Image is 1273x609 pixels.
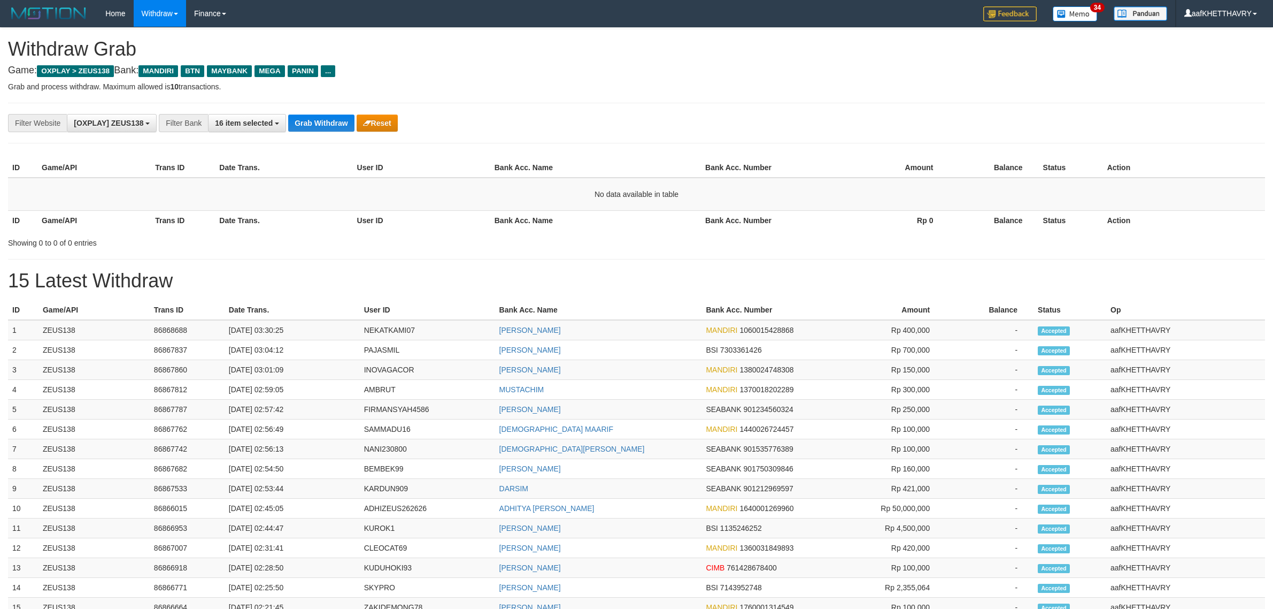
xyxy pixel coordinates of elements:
[1106,479,1265,499] td: aafKHETTHAVRY
[150,340,225,360] td: 86867837
[739,425,793,433] span: Copy 1440026724457 to clipboard
[360,340,495,360] td: PAJASMIL
[150,400,225,420] td: 86867787
[38,360,150,380] td: ZEUS138
[743,484,793,493] span: Copy 901212969597 to clipboard
[150,519,225,538] td: 86866953
[38,519,150,538] td: ZEUS138
[150,499,225,519] td: 86866015
[814,340,946,360] td: Rp 700,000
[706,405,741,414] span: SEABANK
[946,459,1033,479] td: -
[8,420,38,439] td: 6
[720,583,762,592] span: Copy 7143952748 to clipboard
[8,210,37,230] th: ID
[706,346,718,354] span: BSI
[150,420,225,439] td: 86867762
[1106,558,1265,578] td: aafKHETTHAVRY
[946,400,1033,420] td: -
[38,558,150,578] td: ZEUS138
[499,564,561,572] a: [PERSON_NAME]
[8,558,38,578] td: 13
[150,459,225,479] td: 86867682
[814,380,946,400] td: Rp 300,000
[37,158,151,178] th: Game/API
[8,499,38,519] td: 10
[1038,544,1070,553] span: Accepted
[8,519,38,538] td: 11
[150,578,225,598] td: 86866771
[720,524,762,532] span: Copy 1135246252 to clipboard
[739,544,793,552] span: Copy 1360031849893 to clipboard
[499,484,528,493] a: DARSIM
[739,385,793,394] span: Copy 1370018202289 to clipboard
[814,459,946,479] td: Rp 160,000
[1090,3,1105,12] span: 34
[814,210,949,230] th: Rp 0
[1039,158,1103,178] th: Status
[1106,400,1265,420] td: aafKHETTHAVRY
[360,360,495,380] td: INOVAGACOR
[150,320,225,340] td: 86868688
[1106,459,1265,479] td: aafKHETTHAVRY
[8,39,1265,60] h1: Withdraw Grab
[701,210,814,230] th: Bank Acc. Number
[360,380,495,400] td: AMBRUT
[225,519,360,538] td: [DATE] 02:44:47
[946,340,1033,360] td: -
[225,400,360,420] td: [DATE] 02:57:42
[701,300,814,320] th: Bank Acc. Number
[946,439,1033,459] td: -
[8,459,38,479] td: 8
[499,465,561,473] a: [PERSON_NAME]
[8,158,37,178] th: ID
[8,81,1265,92] p: Grab and process withdraw. Maximum allowed is transactions.
[706,326,737,334] span: MANDIRI
[949,158,1038,178] th: Balance
[1106,320,1265,340] td: aafKHETTHAVRY
[1106,578,1265,598] td: aafKHETTHAVRY
[150,479,225,499] td: 86867533
[739,326,793,334] span: Copy 1060015428868 to clipboard
[67,114,157,132] button: [OXPLAY] ZEUS138
[225,578,360,598] td: [DATE] 02:25:50
[499,583,561,592] a: [PERSON_NAME]
[225,320,360,340] td: [DATE] 03:30:25
[1038,366,1070,375] span: Accepted
[490,158,701,178] th: Bank Acc. Name
[1038,465,1070,474] span: Accepted
[8,400,38,420] td: 5
[38,439,150,459] td: ZEUS138
[215,158,352,178] th: Date Trans.
[38,420,150,439] td: ZEUS138
[739,504,793,513] span: Copy 1640001269960 to clipboard
[1038,485,1070,494] span: Accepted
[150,380,225,400] td: 86867812
[706,385,737,394] span: MANDIRI
[288,115,354,132] button: Grab Withdraw
[1038,524,1070,534] span: Accepted
[38,499,150,519] td: ZEUS138
[170,82,179,91] strong: 10
[946,420,1033,439] td: -
[38,320,150,340] td: ZEUS138
[814,558,946,578] td: Rp 100,000
[38,300,150,320] th: Game/API
[1106,300,1265,320] th: Op
[743,445,793,453] span: Copy 901535776389 to clipboard
[706,583,718,592] span: BSI
[1114,6,1167,21] img: panduan.png
[8,380,38,400] td: 4
[499,366,561,374] a: [PERSON_NAME]
[1038,505,1070,514] span: Accepted
[150,439,225,459] td: 86867742
[150,360,225,380] td: 86867860
[946,300,1033,320] th: Balance
[1106,538,1265,558] td: aafKHETTHAVRY
[37,210,151,230] th: Game/API
[357,115,398,132] button: Reset
[946,519,1033,538] td: -
[360,400,495,420] td: FIRMANSYAH4586
[208,114,286,132] button: 16 item selected
[288,65,318,77] span: PANIN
